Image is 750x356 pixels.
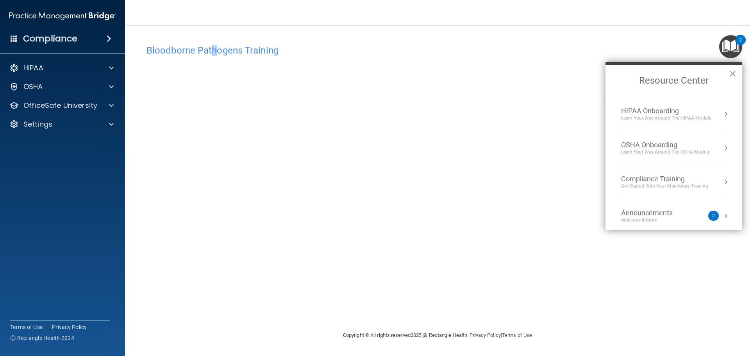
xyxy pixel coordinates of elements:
[9,120,114,129] a: Settings
[10,323,43,331] a: Terms of Use
[621,183,708,190] div: Get Started with your mandatory training
[146,60,729,300] iframe: bbp
[729,67,736,80] button: Close
[621,141,710,149] div: OSHA Onboarding
[9,8,116,24] img: PMB logo
[739,40,742,50] div: 2
[621,175,708,183] div: Compliance Training
[621,115,711,122] div: Learn Your Way around the HIPAA module
[719,35,742,58] button: Open Resource Center, 2 new notifications
[621,107,711,115] div: HIPAA Onboarding
[9,63,114,73] a: HIPAA
[621,217,688,224] div: Webinars & More
[9,82,114,91] a: OSHA
[9,101,114,110] a: OfficeSafe University
[23,33,77,44] h4: Compliance
[502,332,532,338] a: Terms of Use
[23,120,52,129] p: Settings
[605,62,742,230] div: Resource Center
[52,323,87,331] a: Privacy Policy
[23,101,97,110] p: OfficeSafe University
[146,45,729,55] h4: Bloodborne Pathogens Training
[23,63,43,73] p: HIPAA
[605,65,742,97] h2: Resource Center
[621,209,688,217] div: Announcements
[10,334,74,342] span: Ⓒ Rectangle Health 2024
[470,332,500,338] a: Privacy Policy
[23,82,43,91] p: OSHA
[295,323,580,348] div: Copyright © All rights reserved 2025 @ Rectangle Health | |
[621,149,710,156] div: Learn your way around the OSHA module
